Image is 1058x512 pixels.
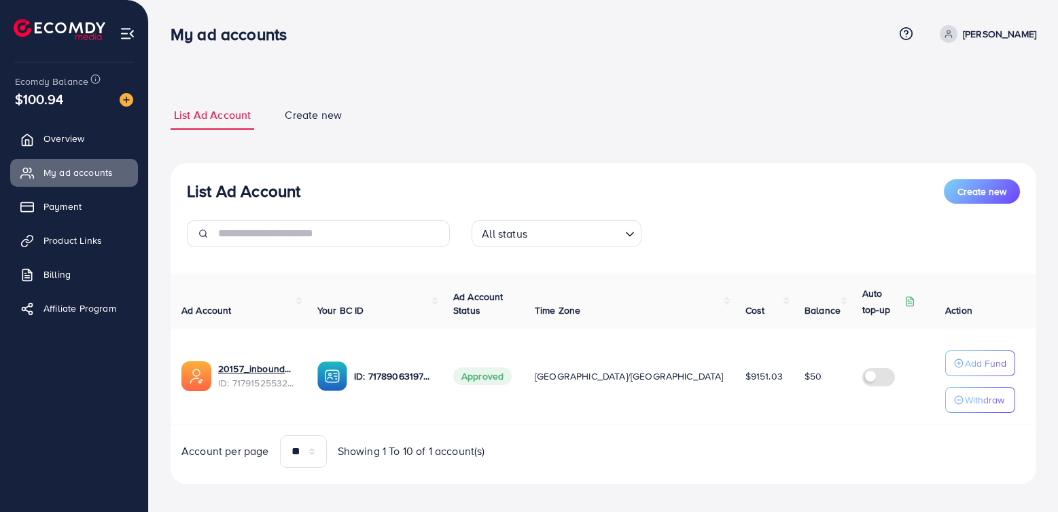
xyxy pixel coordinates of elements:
h3: List Ad Account [187,181,300,201]
span: $100.94 [15,89,63,109]
p: [PERSON_NAME] [963,26,1036,42]
span: Approved [453,367,512,385]
a: [PERSON_NAME] [934,25,1036,43]
span: Time Zone [535,304,580,317]
div: <span class='underline'>20157_inbound_1671531817430</span></br>7179152553299525633 [218,362,296,390]
a: Product Links [10,227,138,254]
span: [GEOGRAPHIC_DATA]/[GEOGRAPHIC_DATA] [535,369,724,383]
button: Withdraw [945,387,1015,413]
a: Affiliate Program [10,295,138,322]
span: Product Links [43,234,102,247]
span: Billing [43,268,71,281]
button: Create new [944,179,1020,204]
img: menu [120,26,135,41]
img: ic-ads-acc.e4c84228.svg [181,361,211,391]
span: All status [479,224,530,244]
span: Your BC ID [317,304,364,317]
p: Withdraw [965,392,1004,408]
button: Add Fund [945,350,1015,376]
span: Balance [805,304,841,317]
a: Payment [10,193,138,220]
span: Action [945,304,972,317]
span: Affiliate Program [43,301,116,315]
a: Billing [10,261,138,288]
span: Account per page [181,443,269,459]
span: ID: 7179152553299525633 [218,376,296,390]
a: My ad accounts [10,159,138,186]
img: logo [14,19,105,40]
span: List Ad Account [174,107,251,123]
span: Ad Account [181,304,232,317]
img: image [120,93,133,107]
p: Auto top-up [862,285,902,318]
div: Search for option [472,220,641,247]
p: ID: 7178906319750234114 [354,368,431,384]
h3: My ad accounts [171,24,298,44]
span: $9151.03 [745,369,783,383]
a: Overview [10,125,138,152]
span: Create new [285,107,342,123]
img: ic-ba-acc.ded83a64.svg [317,361,347,391]
iframe: Chat [1000,451,1048,502]
span: My ad accounts [43,166,113,179]
input: Search for option [531,221,620,244]
a: 20157_inbound_1671531817430 [218,362,296,376]
span: Payment [43,200,82,213]
p: Add Fund [965,355,1006,371]
span: Ecomdy Balance [15,75,88,88]
span: Ad Account Status [453,290,504,317]
span: Overview [43,132,84,145]
span: Showing 1 To 10 of 1 account(s) [338,443,485,459]
span: Create new [957,185,1006,198]
span: $50 [805,369,822,383]
span: Cost [745,304,765,317]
